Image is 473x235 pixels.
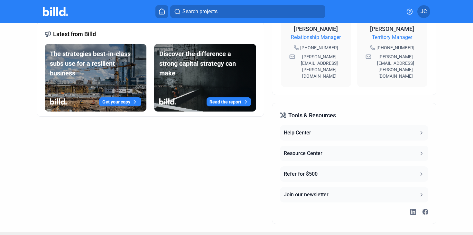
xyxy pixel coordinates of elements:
span: [PERSON_NAME] [370,25,414,32]
div: Discover the difference a strong capital strategy can make [159,49,251,78]
span: Search projects [182,8,218,15]
span: [PHONE_NUMBER] [376,44,414,51]
div: Resource Center [284,150,322,157]
span: [PERSON_NAME][EMAIL_ADDRESS][PERSON_NAME][DOMAIN_NAME] [373,54,419,79]
button: Search projects [170,5,325,18]
button: Read the report [207,97,251,106]
span: JC [421,8,427,15]
span: Relationship Manager [291,34,341,41]
span: [PERSON_NAME] [294,25,338,32]
img: Billd Company Logo [43,7,68,16]
button: JC [417,5,430,18]
span: [PERSON_NAME][EMAIL_ADDRESS][PERSON_NAME][DOMAIN_NAME] [296,54,343,79]
button: Resource Center [280,146,428,161]
div: The strategies best-in-class subs use for a resilient business [50,49,142,78]
span: Latest from Billd [53,30,96,39]
div: Join our newsletter [284,191,329,199]
span: [PHONE_NUMBER] [300,44,338,51]
button: Help Center [280,125,428,141]
div: Help Center [284,129,311,137]
button: Refer for $500 [280,166,428,182]
div: Refer for $500 [284,170,318,178]
button: Join our newsletter [280,187,428,202]
span: Territory Manager [372,34,412,41]
button: Get your copy [99,97,141,106]
span: Tools & Resources [288,111,336,120]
